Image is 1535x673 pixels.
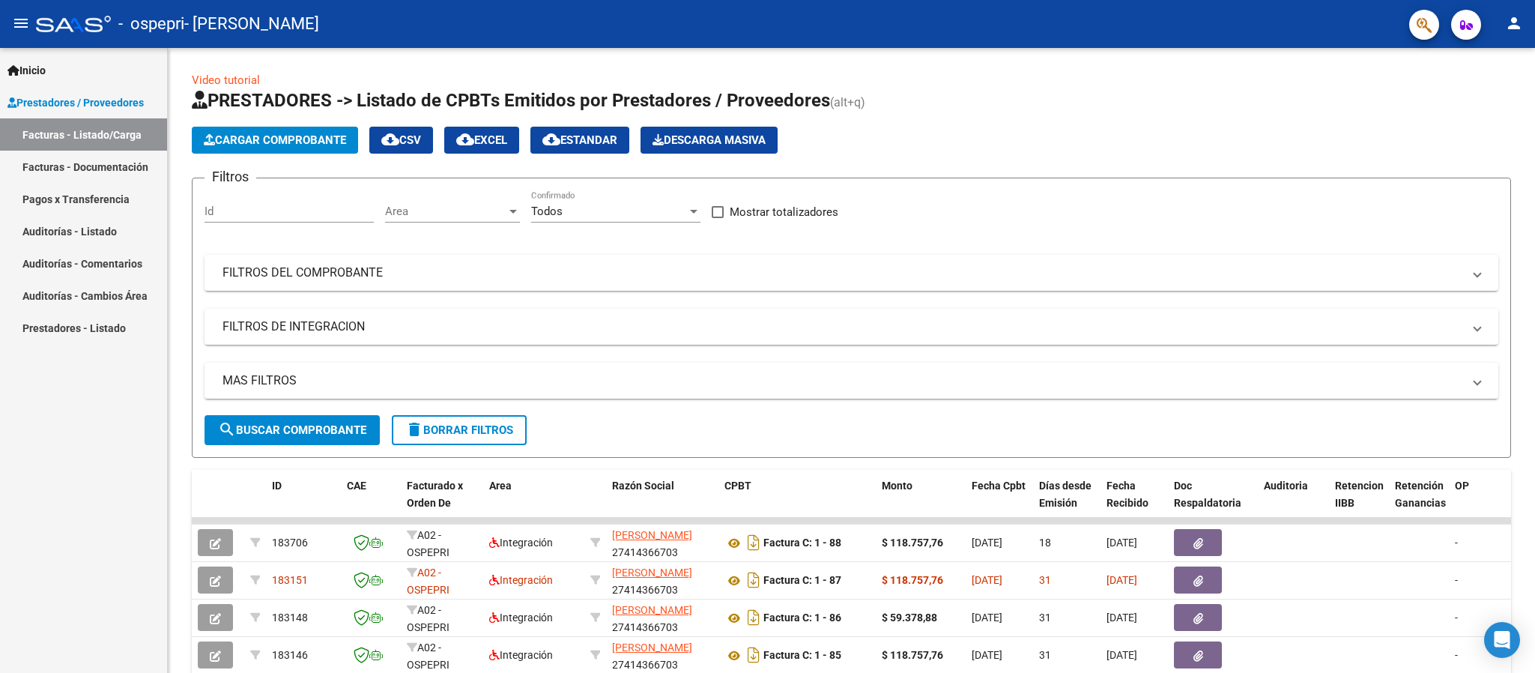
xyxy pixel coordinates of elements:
span: 183151 [272,574,308,586]
span: ID [272,480,282,492]
span: - [1455,574,1458,586]
span: Descarga Masiva [653,133,766,147]
div: 27414366703 [612,639,712,671]
span: Días desde Emisión [1039,480,1092,509]
span: A02 - OSPEPRI [407,642,449,671]
strong: $ 59.378,88 [882,612,937,624]
mat-icon: search [218,420,236,438]
button: Estandar [530,127,629,154]
span: Integración [489,574,553,586]
span: Fecha Recibido [1106,480,1148,509]
button: EXCEL [444,127,519,154]
div: Open Intercom Messenger [1484,622,1520,658]
mat-icon: cloud_download [456,130,474,148]
datatable-header-cell: Razón Social [606,470,718,536]
span: 183146 [272,649,308,661]
mat-icon: delete [405,420,423,438]
span: CSV [381,133,421,147]
datatable-header-cell: ID [266,470,341,536]
span: Inicio [7,62,46,79]
span: Todos [531,205,563,218]
span: Razón Social [612,480,674,492]
datatable-header-cell: Area [483,470,584,536]
datatable-header-cell: OP [1449,470,1509,536]
span: Integración [489,612,553,624]
span: Prestadores / Proveedores [7,94,144,111]
datatable-header-cell: Fecha Cpbt [966,470,1033,536]
span: - ospepri [118,7,184,40]
strong: $ 118.757,76 [882,574,943,586]
span: 31 [1039,574,1051,586]
div: 27414366703 [612,602,712,633]
app-download-masive: Descarga masiva de comprobantes (adjuntos) [641,127,778,154]
span: A02 - OSPEPRI [407,567,449,596]
i: Descargar documento [744,531,763,555]
span: Estandar [542,133,617,147]
span: [DATE] [1106,574,1137,586]
span: [PERSON_NAME] [612,604,692,616]
button: CSV [369,127,433,154]
span: PRESTADORES -> Listado de CPBTs Emitidos por Prestadores / Proveedores [192,90,830,111]
span: [DATE] [1106,649,1137,661]
strong: Factura C: 1 - 86 [763,612,841,624]
span: [PERSON_NAME] [612,529,692,541]
span: - [1455,612,1458,624]
span: [DATE] [1106,612,1137,624]
datatable-header-cell: Retención Ganancias [1389,470,1449,536]
i: Descargar documento [744,643,763,667]
span: OP [1455,480,1469,492]
span: - [1455,649,1458,661]
span: Retencion IIBB [1335,480,1384,509]
strong: Factura C: 1 - 85 [763,650,841,662]
span: 31 [1039,649,1051,661]
span: (alt+q) [830,95,865,109]
i: Descargar documento [744,568,763,592]
span: [DATE] [972,537,1002,549]
span: CAE [347,480,366,492]
mat-icon: menu [12,14,30,32]
span: [DATE] [1106,537,1137,549]
strong: Factura C: 1 - 87 [763,575,841,587]
button: Descarga Masiva [641,127,778,154]
span: [DATE] [972,649,1002,661]
strong: $ 118.757,76 [882,537,943,549]
div: 27414366703 [612,564,712,596]
mat-expansion-panel-header: FILTROS DEL COMPROBANTE [205,255,1498,291]
span: Area [385,205,506,218]
span: Fecha Cpbt [972,480,1026,492]
span: Cargar Comprobante [204,133,346,147]
span: 183706 [272,537,308,549]
datatable-header-cell: Doc Respaldatoria [1168,470,1258,536]
span: Buscar Comprobante [218,423,366,437]
span: Integración [489,649,553,661]
span: - [1455,537,1458,549]
a: Video tutorial [192,73,260,87]
datatable-header-cell: Días desde Emisión [1033,470,1100,536]
span: CPBT [724,480,751,492]
datatable-header-cell: Monto [876,470,966,536]
span: 18 [1039,537,1051,549]
strong: Factura C: 1 - 88 [763,537,841,549]
mat-panel-title: FILTROS DEL COMPROBANTE [222,265,1462,281]
div: 27414366703 [612,527,712,558]
datatable-header-cell: Facturado x Orden De [401,470,483,536]
span: [PERSON_NAME] [612,567,692,579]
button: Cargar Comprobante [192,127,358,154]
span: [PERSON_NAME] [612,642,692,654]
span: - [PERSON_NAME] [184,7,319,40]
span: 183148 [272,612,308,624]
span: A02 - OSPEPRI [407,604,449,633]
span: Area [489,480,512,492]
datatable-header-cell: Retencion IIBB [1329,470,1389,536]
span: [DATE] [972,612,1002,624]
mat-icon: cloud_download [381,130,399,148]
mat-panel-title: MAS FILTROS [222,372,1462,389]
datatable-header-cell: Fecha Recibido [1100,470,1168,536]
mat-expansion-panel-header: MAS FILTROS [205,363,1498,399]
span: 31 [1039,612,1051,624]
mat-panel-title: FILTROS DE INTEGRACION [222,319,1462,335]
span: Monto [882,480,912,492]
span: EXCEL [456,133,507,147]
span: Mostrar totalizadores [730,203,838,221]
span: A02 - OSPEPRI [407,529,449,558]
